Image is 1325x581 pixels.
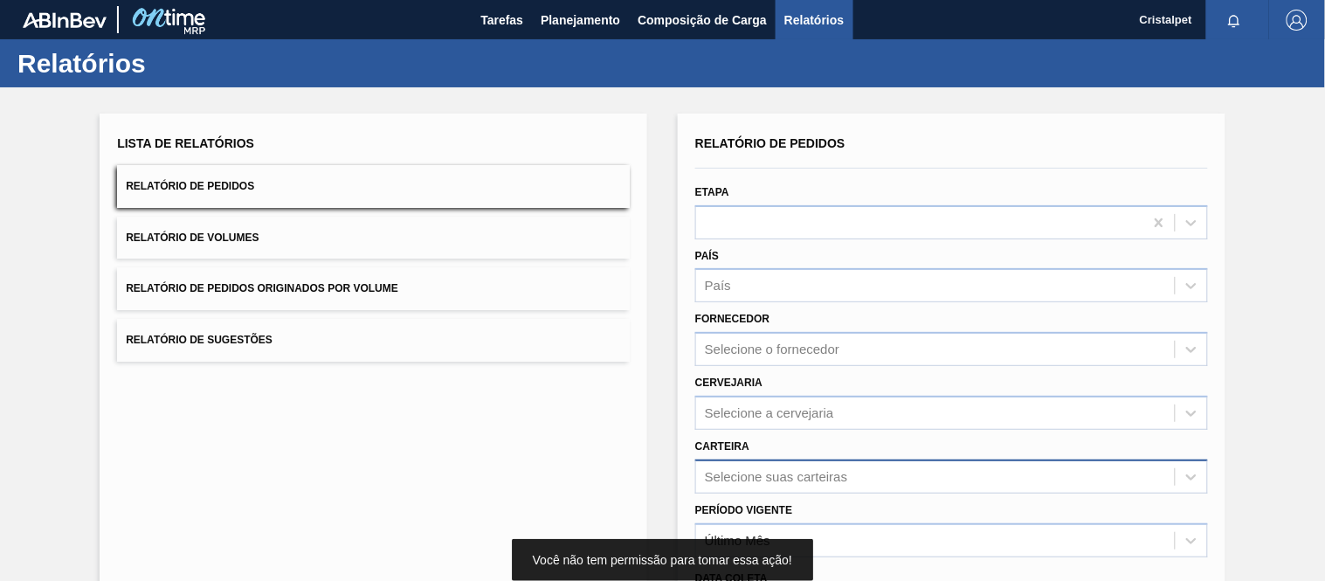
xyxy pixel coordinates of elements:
[117,165,630,208] button: Relatório de Pedidos
[126,334,273,346] span: Relatório de Sugestões
[695,377,763,389] label: Cervejaria
[533,553,792,567] span: Você não tem permissão para tomar essa ação!
[117,319,630,362] button: Relatório de Sugestões
[705,533,770,548] div: Último Mês
[695,250,719,262] label: País
[705,469,847,484] div: Selecione suas carteiras
[1206,8,1262,32] button: Notificações
[126,180,254,192] span: Relatório de Pedidos
[480,10,523,31] span: Tarefas
[638,10,767,31] span: Composição de Carga
[117,267,630,310] button: Relatório de Pedidos Originados por Volume
[695,186,729,198] label: Etapa
[17,53,328,73] h1: Relatórios
[705,342,839,357] div: Selecione o fornecedor
[695,313,769,325] label: Fornecedor
[541,10,620,31] span: Planejamento
[117,217,630,259] button: Relatório de Volumes
[705,279,731,294] div: País
[126,282,398,294] span: Relatório de Pedidos Originados por Volume
[695,136,845,150] span: Relatório de Pedidos
[23,12,107,28] img: TNhmsLtSVTkK8tSr43FrP2fwEKptu5GPRR3wAAAABJRU5ErkJggg==
[784,10,844,31] span: Relatórios
[1287,10,1308,31] img: Logout
[705,405,834,420] div: Selecione a cervejaria
[695,504,792,516] label: Período Vigente
[126,232,259,244] span: Relatório de Volumes
[117,136,254,150] span: Lista de Relatórios
[695,440,749,453] label: Carteira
